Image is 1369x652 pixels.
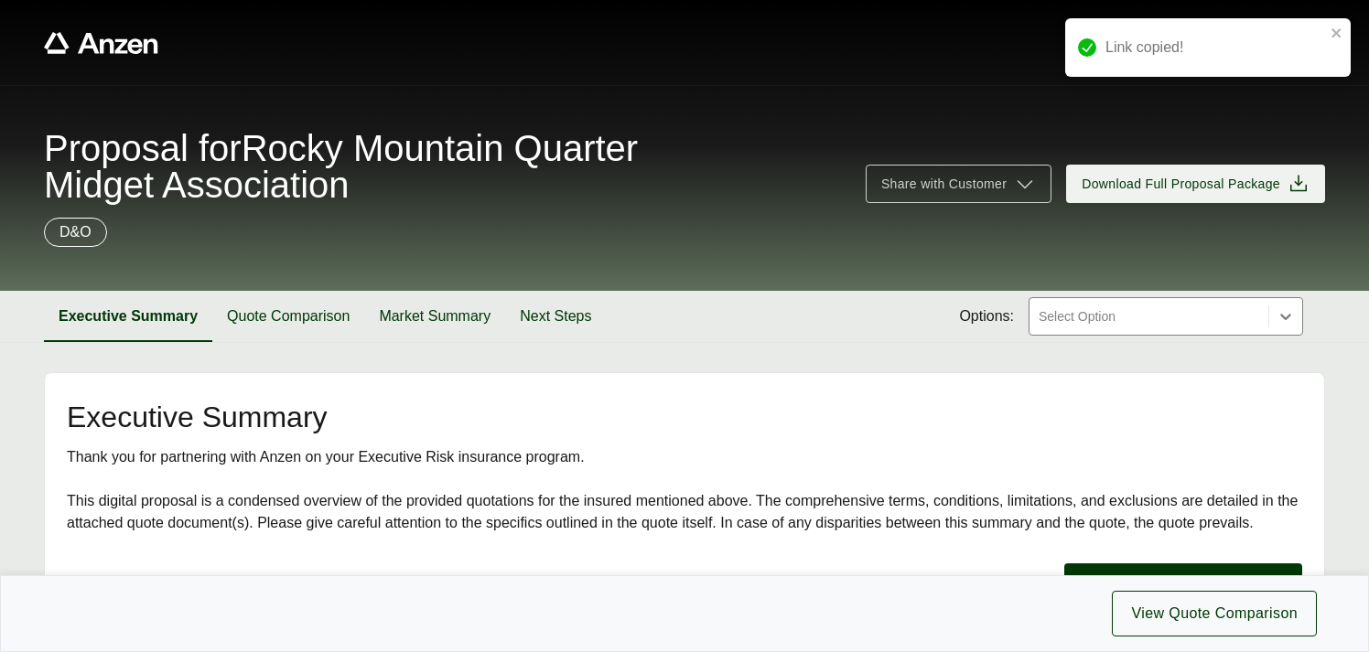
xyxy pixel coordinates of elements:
[959,305,1014,327] span: Options:
[1080,572,1287,591] span: View Complete Quote Comparison
[881,175,1007,194] span: Share with Customer
[1066,165,1325,203] button: Download Full Proposal Package
[44,291,212,342] button: Executive Summary
[67,402,1302,432] h2: Executive Summary
[67,446,1302,534] div: Thank you for partnering with Anzen on your Executive Risk insurance program. This digital propos...
[59,221,92,243] p: D&O
[44,130,844,203] span: Proposal for Rocky Mountain Quarter Midget Association
[212,291,364,342] button: Quote Comparison
[1105,37,1325,59] div: Link copied!
[1331,26,1343,40] button: close
[1082,175,1280,194] span: Download Full Proposal Package
[1064,563,1302,599] button: View Complete Quote Comparison
[1112,591,1317,636] button: View Quote Comparison
[364,291,505,342] button: Market Summary
[866,165,1051,203] button: Share with Customer
[505,291,606,342] button: Next Steps
[44,32,158,54] a: Anzen website
[1131,603,1298,625] span: View Quote Comparison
